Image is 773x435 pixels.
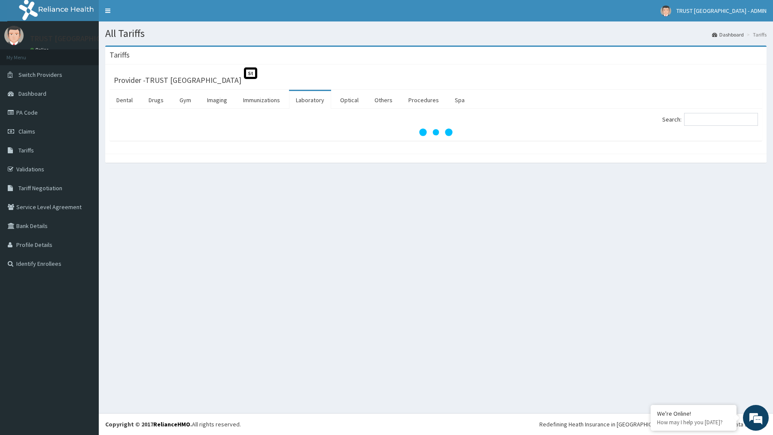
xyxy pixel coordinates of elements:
span: TRUST [GEOGRAPHIC_DATA] - ADMIN [676,7,767,15]
div: Redefining Heath Insurance in [GEOGRAPHIC_DATA] using Telemedicine and Data Science! [539,420,767,429]
span: We're online! [50,108,119,195]
img: d_794563401_company_1708531726252_794563401 [16,43,35,64]
textarea: Type your message and hit 'Enter' [4,234,164,265]
footer: All rights reserved. [99,413,773,435]
a: Dental [110,91,140,109]
strong: Copyright © 2017 . [105,420,192,428]
a: Spa [448,91,472,109]
a: Imaging [200,91,234,109]
h1: All Tariffs [105,28,767,39]
a: Optical [333,91,365,109]
p: TRUST [GEOGRAPHIC_DATA] - ADMIN [30,35,153,43]
a: Gym [173,91,198,109]
span: Tariffs [18,146,34,154]
a: Online [30,47,51,53]
div: We're Online! [657,410,730,417]
li: Tariffs [745,31,767,38]
span: Claims [18,128,35,135]
span: St [244,67,257,79]
div: Minimize live chat window [141,4,161,25]
svg: audio-loading [419,115,453,149]
span: Tariff Negotiation [18,184,62,192]
span: Switch Providers [18,71,62,79]
label: Search: [662,113,758,126]
h3: Tariffs [110,51,130,59]
a: Dashboard [712,31,744,38]
a: Laboratory [289,91,331,109]
div: Chat with us now [45,48,144,59]
p: How may I help you today? [657,419,730,426]
span: Dashboard [18,90,46,97]
a: Drugs [142,91,170,109]
a: Others [368,91,399,109]
a: Procedures [402,91,446,109]
img: User Image [4,26,24,45]
a: RelianceHMO [153,420,190,428]
input: Search: [684,113,758,126]
a: Immunizations [236,91,287,109]
img: User Image [660,6,671,16]
h3: Provider - TRUST [GEOGRAPHIC_DATA] [114,76,241,84]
